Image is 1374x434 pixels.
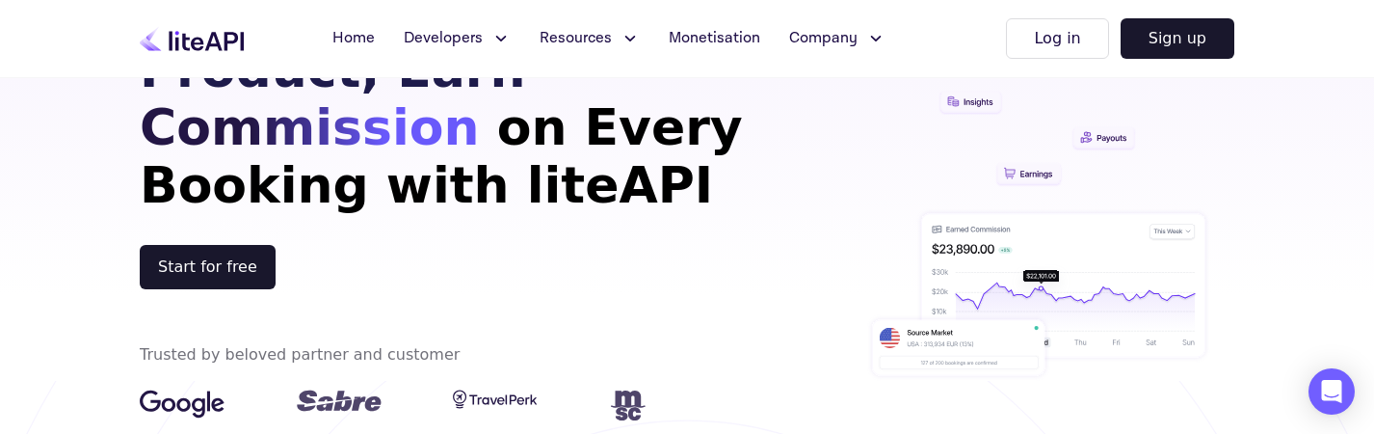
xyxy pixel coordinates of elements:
[1308,368,1355,415] div: Open Intercom Messenger
[332,27,375,50] span: Home
[805,77,1273,381] img: hero illustration
[657,19,772,58] a: Monetisation
[140,245,276,289] button: Start for free
[528,19,651,58] button: Resources
[404,27,483,50] span: Developers
[1121,18,1234,59] button: Sign up
[392,19,522,58] button: Developers
[778,19,897,58] button: Company
[1006,18,1108,59] button: Log in
[140,98,743,214] span: on Every Booking with liteAPI
[789,27,858,50] span: Company
[140,343,460,366] div: Trusted by beloved partner and customer
[540,27,612,50] span: Resources
[669,27,760,50] span: Monetisation
[321,19,386,58] a: Home
[140,98,480,156] span: Commission
[140,258,276,276] a: register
